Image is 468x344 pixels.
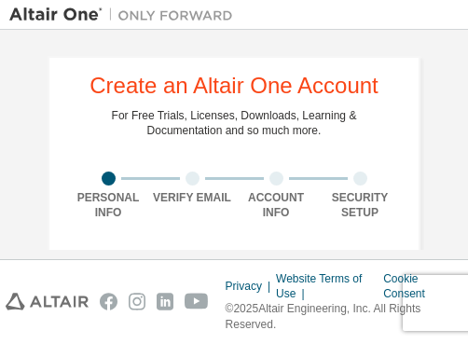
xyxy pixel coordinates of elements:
[129,292,145,311] img: instagram.svg
[157,292,173,311] img: linkedin.svg
[318,190,402,220] div: Security Setup
[100,292,117,311] img: facebook.svg
[276,271,383,301] div: Website Terms of Use
[112,108,357,138] div: For Free Trials, Licenses, Downloads, Learning & Documentation and so much more.
[66,190,150,220] div: Personal Info
[234,190,318,220] div: Account Info
[383,271,462,301] div: Cookie Consent
[226,301,462,333] p: © 2025 Altair Engineering, Inc. All Rights Reserved.
[185,292,208,311] img: youtube.svg
[150,190,234,205] div: Verify Email
[6,292,89,311] img: altair_logo.svg
[226,279,276,294] div: Privacy
[9,6,242,24] img: Altair One
[89,75,379,97] div: Create an Altair One Account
